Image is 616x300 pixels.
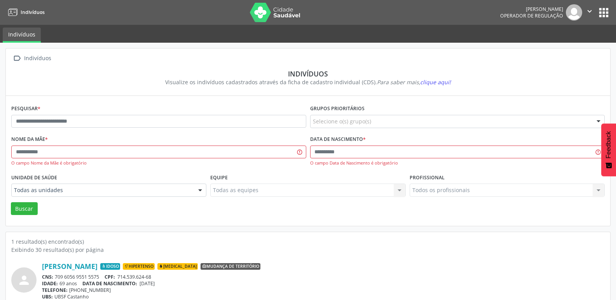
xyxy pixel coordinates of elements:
span: CNS: [42,274,53,280]
div: 709 6056 9551 5575 [42,274,605,280]
span: Todas as unidades [14,186,190,194]
span: UBS: [42,293,53,300]
label: Grupos prioritários [310,103,365,115]
button: Feedback - Mostrar pesquisa [601,123,616,176]
div: O campo Data de Nascimento é obrigatório [310,160,605,166]
label: Data de nascimento [310,134,366,146]
span: Feedback [605,131,612,158]
span: Mudança de território [201,263,260,270]
a: Indivíduos [3,28,41,43]
button: Buscar [11,202,38,215]
label: Nome da mãe [11,134,48,146]
img: img [566,4,582,21]
div: 69 anos [42,280,605,287]
label: Pesquisar [11,103,40,115]
i: Para saber mais, [377,78,451,86]
a: Indivíduos [5,6,45,19]
label: Profissional [410,172,445,184]
button:  [582,4,597,21]
span: Hipertenso [123,263,155,270]
span: clique aqui! [420,78,451,86]
label: Equipe [210,172,228,184]
label: Unidade de saúde [11,172,57,184]
button: apps [597,6,611,19]
div: Indivíduos [23,53,52,64]
a: [PERSON_NAME] [42,262,98,271]
span: IDADE: [42,280,58,287]
div: Exibindo 30 resultado(s) por página [11,246,605,254]
span: Operador de regulação [500,12,563,19]
div: 1 resultado(s) encontrado(s) [11,238,605,246]
span: CPF: [105,274,115,280]
div: [PHONE_NUMBER] [42,287,605,293]
div: O campo Nome da Mãe é obrigatório [11,160,306,166]
span: [DATE] [140,280,155,287]
span: Idoso [100,263,120,270]
span: Indivíduos [21,9,45,16]
i:  [585,7,594,16]
span: DATA DE NASCIMENTO: [82,280,137,287]
a:  Indivíduos [11,53,52,64]
div: Visualize os indivíduos cadastrados através da ficha de cadastro individual (CDS). [17,78,599,86]
span: Selecione o(s) grupo(s) [313,117,371,125]
span: TELEFONE: [42,287,68,293]
span: [MEDICAL_DATA] [157,263,198,270]
div: [PERSON_NAME] [500,6,563,12]
span: 714.539.624-68 [117,274,151,280]
i: person [17,273,31,287]
div: Indivíduos [17,69,599,78]
div: UBSF Castanho [42,293,605,300]
i:  [11,53,23,64]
